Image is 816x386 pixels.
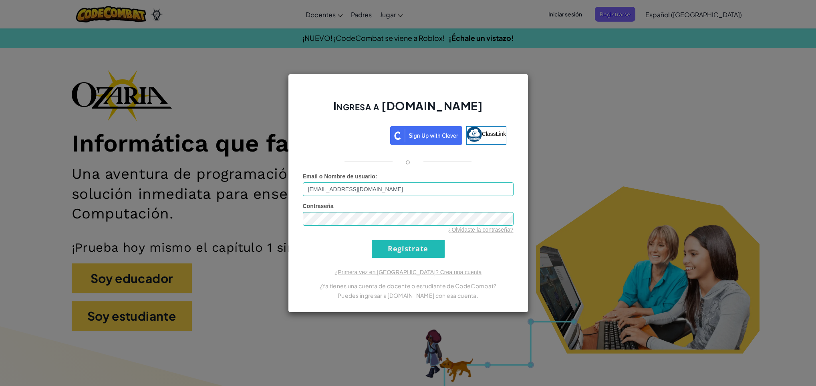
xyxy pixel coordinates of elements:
p: Puedes ingresar a [DOMAIN_NAME] con esa cuenta. [303,291,514,300]
img: classlink-logo-small.png [467,127,482,142]
iframe: Botón de Acceder con Google [306,125,390,143]
p: o [405,157,410,166]
a: ¿Primera vez en [GEOGRAPHIC_DATA]? Crea una cuenta [334,269,482,275]
span: Contraseña [303,203,334,209]
input: Regístrate [372,240,445,258]
label: : [303,172,377,180]
a: ¿Olvidaste la contraseña? [448,226,514,233]
h2: Ingresa a [DOMAIN_NAME] [303,98,514,121]
span: Email o Nombre de usuario [303,173,375,180]
span: ClassLink [482,130,506,137]
img: clever_sso_button@2x.png [390,126,462,145]
p: ¿Ya tienes una cuenta de docente o estudiante de CodeCombat? [303,281,514,291]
